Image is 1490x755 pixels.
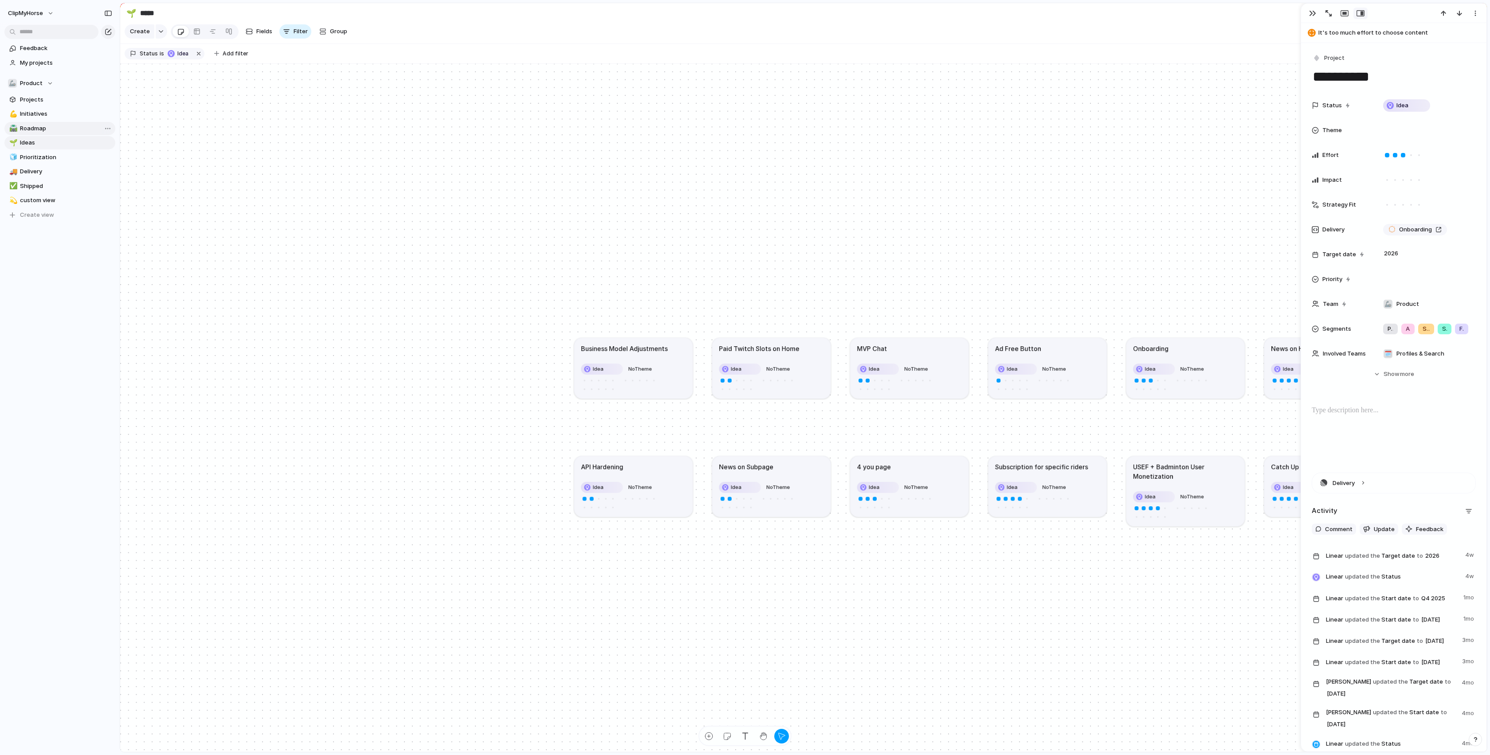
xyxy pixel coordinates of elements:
span: Initiatives [20,110,112,118]
button: 🛣️ [8,124,17,133]
span: 3mo [1462,634,1476,645]
span: Idea [1145,365,1156,372]
button: Idea [717,363,763,375]
span: Start date [1326,655,1457,669]
span: Idea [1283,483,1294,491]
span: No Theme [1042,484,1066,490]
span: Feedback [20,44,112,53]
div: 🦾 [1384,300,1392,309]
button: NoTheme [902,481,930,493]
h1: Onboarding [1133,344,1168,353]
button: Idea [1131,363,1177,375]
a: 🌱Ideas [4,136,115,149]
span: Delivery [1322,225,1345,234]
span: 2026 [1423,551,1442,561]
button: Idea [1269,363,1315,375]
span: to [1413,594,1419,603]
span: ClipMyHorse [8,9,43,18]
span: is [160,50,164,58]
span: Idea [731,365,741,372]
span: updated the [1373,677,1408,686]
span: Product [1396,300,1419,309]
span: Sports oriented [1423,325,1430,333]
button: NoTheme [1178,490,1206,503]
span: updated the [1345,739,1380,748]
span: Effort [1322,151,1339,160]
span: No Theme [628,365,652,372]
span: Idea [1145,493,1156,500]
span: updated the [1345,615,1380,624]
button: NoTheme [1040,481,1068,493]
span: 1mo [1463,613,1476,623]
button: NoTheme [902,363,930,375]
a: Onboarding [1383,224,1447,235]
div: ✅ [9,181,16,191]
span: Filter [294,27,308,36]
span: No Theme [1180,493,1204,499]
span: Delivery [20,167,112,176]
button: Idea [993,481,1039,493]
div: 💪 [9,109,16,119]
span: to [1417,552,1423,560]
h1: News on Subpage [719,462,773,471]
span: Target date [1322,250,1356,259]
span: Start date [1326,591,1458,605]
a: 🧊Prioritization [4,151,115,164]
span: [PERSON_NAME] [1326,708,1371,717]
span: Idea [1283,365,1294,372]
span: [DATE] [1325,719,1348,730]
h1: MVP Chat [857,344,887,353]
h1: Paid Twitch Slots on Home [719,344,799,353]
button: NoTheme [1178,363,1206,375]
h1: Ad Free Button [995,344,1041,353]
button: Idea [1269,481,1315,493]
button: Filter [279,24,311,39]
span: 4mo [1462,677,1476,687]
button: NoTheme [765,481,792,493]
div: 🦾 [8,79,17,88]
button: 🧊 [8,153,17,162]
button: Showmore [1312,366,1476,382]
span: to [1445,677,1451,686]
div: 🚚 [9,167,16,177]
span: Ideas [20,138,112,147]
span: [DATE] [1419,614,1443,625]
button: 💫 [8,196,17,205]
button: Create view [4,208,115,222]
div: 🧊 [9,152,16,162]
span: Target date [1326,677,1456,700]
span: Start date [1326,613,1458,626]
h1: API Hardening [581,462,623,471]
span: more [1400,370,1414,379]
a: ✅Shipped [4,180,115,193]
a: 🚚Delivery [4,165,115,178]
span: Status [1326,737,1456,750]
span: [DATE] [1325,688,1348,699]
button: 🌱 [8,138,17,147]
button: Idea [579,363,625,375]
span: Create view [20,211,54,219]
button: NoTheme [765,363,792,375]
span: to [1441,708,1447,717]
button: Idea [993,363,1039,375]
span: updated the [1373,708,1408,717]
span: No Theme [1042,365,1066,372]
span: custom view [20,196,112,205]
div: 💪Initiatives [4,107,115,121]
button: 🦾Product [4,77,115,90]
span: to [1413,615,1419,624]
span: Create [130,27,150,36]
span: Idea [177,50,190,58]
span: Linear [1326,615,1343,624]
a: 🛣️Roadmap [4,122,115,135]
div: 🛣️ [9,123,16,133]
span: 3mo [1462,655,1476,666]
div: 🗓️ [1384,349,1392,358]
span: Fields [256,27,272,36]
button: Update [1360,524,1398,535]
h1: USEF + Badminton User Monetization [1133,462,1238,481]
span: Team [1323,300,1338,309]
